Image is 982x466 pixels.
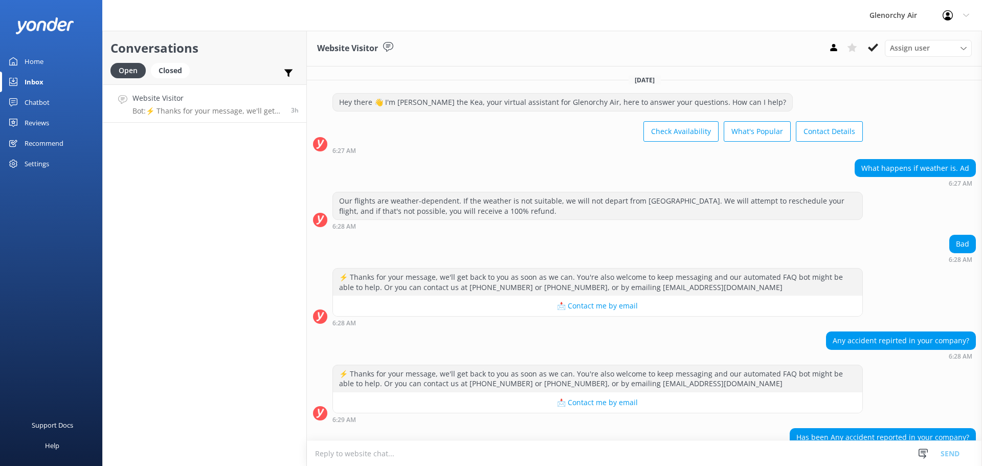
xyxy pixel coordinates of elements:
[826,352,976,360] div: Aug 27 2025 06:28am (UTC +12:00) Pacific/Auckland
[25,92,50,113] div: Chatbot
[333,392,862,413] button: 📩 Contact me by email
[332,223,863,230] div: Aug 27 2025 06:28am (UTC +12:00) Pacific/Auckland
[890,42,930,54] span: Assign user
[629,76,661,84] span: [DATE]
[25,153,49,174] div: Settings
[333,192,862,219] div: Our flights are weather-dependent. If the weather is not suitable, we will not depart from [GEOGR...
[110,38,299,58] h2: Conversations
[332,417,356,423] strong: 6:29 AM
[949,353,972,360] strong: 6:28 AM
[25,51,43,72] div: Home
[151,64,195,76] a: Closed
[25,133,63,153] div: Recommend
[827,332,975,349] div: Any accident repirted in your company?
[332,319,863,326] div: Aug 27 2025 06:28am (UTC +12:00) Pacific/Auckland
[855,180,976,187] div: Aug 27 2025 06:27am (UTC +12:00) Pacific/Auckland
[790,429,975,446] div: Has been Any accident reported in your company?
[45,435,59,456] div: Help
[15,17,74,34] img: yonder-white-logo.png
[333,296,862,316] button: 📩 Contact me by email
[950,235,975,253] div: Bad
[949,257,972,263] strong: 6:28 AM
[151,63,190,78] div: Closed
[332,147,863,154] div: Aug 27 2025 06:27am (UTC +12:00) Pacific/Auckland
[332,148,356,154] strong: 6:27 AM
[332,320,356,326] strong: 6:28 AM
[949,181,972,187] strong: 6:27 AM
[724,121,791,142] button: What's Popular
[132,106,283,116] p: Bot: ⚡ Thanks for your message, we'll get back to you as soon as we can. You're also welcome to k...
[332,416,863,423] div: Aug 27 2025 06:29am (UTC +12:00) Pacific/Auckland
[333,94,792,111] div: Hey there 👋 I'm [PERSON_NAME] the Kea, your virtual assistant for Glenorchy Air, here to answer y...
[32,415,73,435] div: Support Docs
[110,64,151,76] a: Open
[332,224,356,230] strong: 6:28 AM
[110,63,146,78] div: Open
[333,365,862,392] div: ⚡ Thanks for your message, we'll get back to you as soon as we can. You're also welcome to keep m...
[855,160,975,177] div: What happens if weather is. Ad
[317,42,378,55] h3: Website Visitor
[103,84,306,123] a: Website VisitorBot:⚡ Thanks for your message, we'll get back to you as soon as we can. You're als...
[643,121,719,142] button: Check Availability
[333,269,862,296] div: ⚡ Thanks for your message, we'll get back to you as soon as we can. You're also welcome to keep m...
[25,72,43,92] div: Inbox
[132,93,283,104] h4: Website Visitor
[796,121,863,142] button: Contact Details
[25,113,49,133] div: Reviews
[949,256,976,263] div: Aug 27 2025 06:28am (UTC +12:00) Pacific/Auckland
[291,106,299,115] span: Aug 27 2025 06:29am (UTC +12:00) Pacific/Auckland
[885,40,972,56] div: Assign User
